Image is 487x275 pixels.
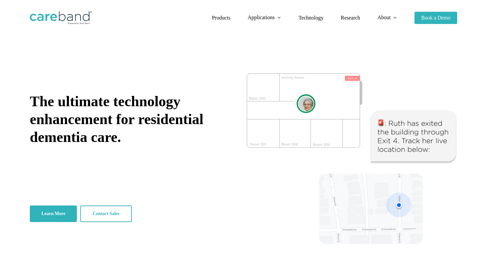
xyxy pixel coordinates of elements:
[377,15,391,20] span: About
[247,73,457,245] img: CareBand tracking system
[377,15,397,21] a: About
[341,15,360,21] a: Research
[30,206,77,222] a: Learn More
[247,15,275,20] span: Applications
[30,11,92,24] img: CareBand
[414,15,457,21] a: Book a Demo
[212,15,230,21] a: Products
[247,15,281,21] a: Applications
[41,210,65,217] span: Learn More
[298,15,323,21] a: Technology
[30,93,203,145] span: The ultimate technology enhancement for residential dementia care.
[421,15,451,21] span: Book a Demo
[80,206,132,222] a: Contact Sales
[92,210,119,217] span: Contact Sales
